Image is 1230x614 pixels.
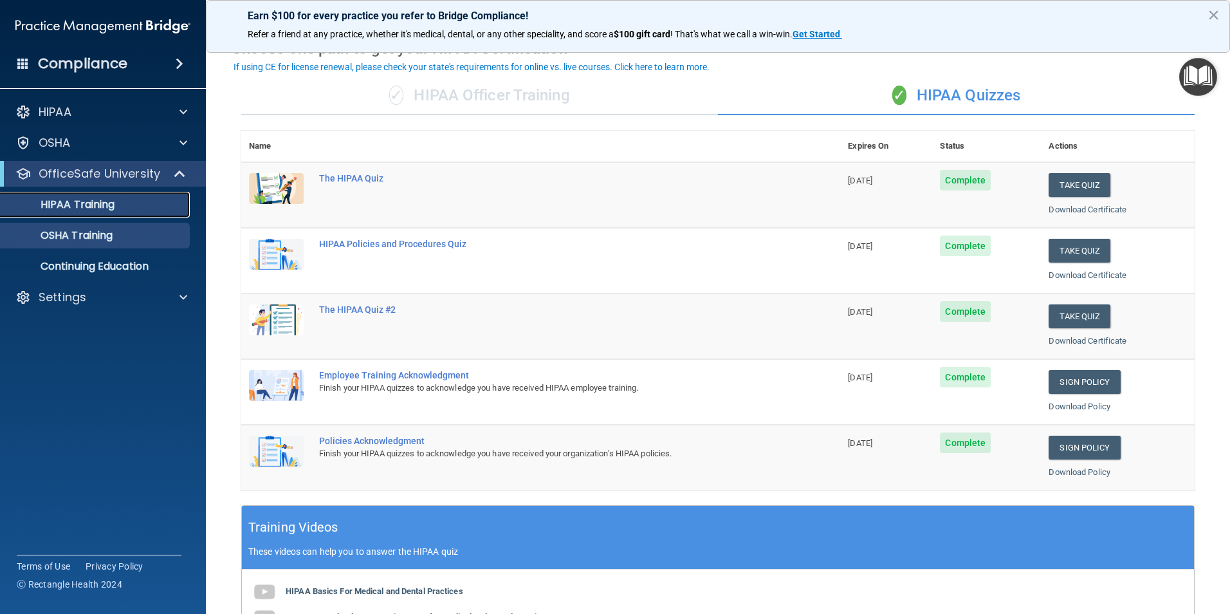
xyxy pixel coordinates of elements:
div: HIPAA Quizzes [718,77,1195,115]
th: Status [932,131,1041,162]
a: Download Certificate [1049,336,1126,346]
h4: Compliance [38,55,127,73]
div: Finish your HIPAA quizzes to acknowledge you have received your organization’s HIPAA policies. [319,446,776,461]
p: HIPAA [39,104,71,120]
th: Actions [1041,131,1195,162]
div: Finish your HIPAA quizzes to acknowledge you have received HIPAA employee training. [319,380,776,396]
a: HIPAA [15,104,187,120]
div: If using CE for license renewal, please check your state's requirements for online vs. live cours... [234,62,710,71]
a: Settings [15,290,187,305]
p: OSHA Training [8,229,113,242]
span: [DATE] [848,373,872,382]
p: OSHA [39,135,71,151]
h5: Training Videos [248,516,338,539]
a: Privacy Policy [86,560,143,573]
span: Refer a friend at any practice, whether it's medical, dental, or any other speciality, and score a [248,29,614,39]
p: Earn $100 for every practice you refer to Bridge Compliance! [248,10,1188,22]
div: Policies Acknowledgment [319,436,776,446]
a: OfficeSafe University [15,166,187,181]
a: Download Certificate [1049,270,1126,280]
span: Complete [940,367,991,387]
span: Complete [940,301,991,322]
button: Take Quiz [1049,304,1110,328]
span: [DATE] [848,307,872,317]
strong: Get Started [793,29,840,39]
p: These videos can help you to answer the HIPAA quiz [248,546,1188,557]
div: The HIPAA Quiz [319,173,776,183]
p: Continuing Education [8,260,184,273]
span: [DATE] [848,241,872,251]
a: OSHA [15,135,187,151]
div: The HIPAA Quiz #2 [319,304,776,315]
span: Complete [940,170,991,191]
span: Complete [940,236,991,256]
div: HIPAA Officer Training [241,77,718,115]
span: Ⓒ Rectangle Health 2024 [17,578,122,591]
a: Get Started [793,29,842,39]
div: HIPAA Policies and Procedures Quiz [319,239,776,249]
button: Take Quiz [1049,239,1110,263]
iframe: Drift Widget Chat Controller [1007,523,1215,574]
a: Sign Policy [1049,436,1120,460]
a: Download Certificate [1049,205,1126,214]
th: Name [241,131,311,162]
a: Download Policy [1049,467,1110,477]
span: [DATE] [848,176,872,185]
p: HIPAA Training [8,198,115,211]
strong: $100 gift card [614,29,670,39]
div: Employee Training Acknowledgment [319,370,776,380]
img: PMB logo [15,14,190,39]
a: Download Policy [1049,402,1110,411]
a: Sign Policy [1049,370,1120,394]
button: If using CE for license renewal, please check your state's requirements for online vs. live cours... [232,60,711,73]
span: [DATE] [848,438,872,448]
a: Terms of Use [17,560,70,573]
img: gray_youtube_icon.38fcd6cc.png [252,579,277,605]
p: OfficeSafe University [39,166,160,181]
span: ✓ [389,86,403,105]
span: Complete [940,433,991,453]
span: ✓ [892,86,906,105]
button: Close [1207,5,1220,25]
th: Expires On [840,131,932,162]
b: HIPAA Basics For Medical and Dental Practices [286,586,463,596]
button: Take Quiz [1049,173,1110,197]
p: Settings [39,290,86,305]
button: Open Resource Center [1179,58,1217,96]
span: ! That's what we call a win-win. [670,29,793,39]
